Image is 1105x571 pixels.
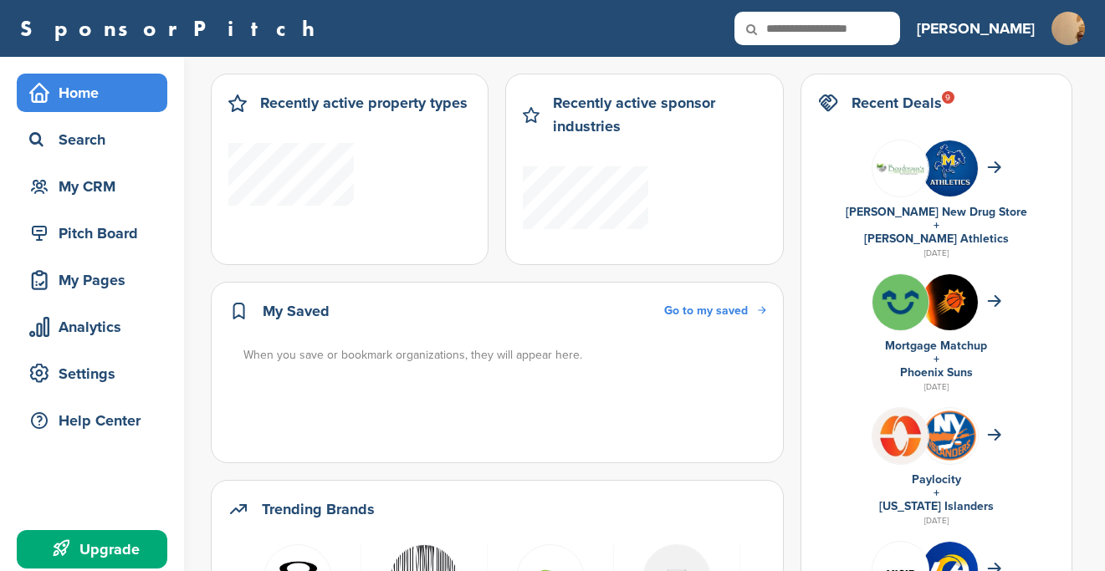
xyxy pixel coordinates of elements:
a: Upgrade [17,530,167,568]
h2: Recent Deals [852,91,942,115]
img: Zebvxuqj 400x400 [922,140,978,196]
div: Settings [25,359,167,389]
div: When you save or bookmark organizations, they will appear here. [243,346,768,365]
div: [DATE] [818,513,1055,528]
h2: My Saved [263,299,330,323]
img: Flurpgkm 400x400 [872,274,929,330]
div: [DATE] [818,380,1055,395]
a: + [934,486,939,500]
h2: Trending Brands [262,497,375,521]
a: + [934,352,939,366]
div: Upgrade [25,534,167,564]
div: Home [25,78,167,108]
a: [PERSON_NAME] [917,10,1035,47]
a: Settings [17,354,167,393]
span: Go to my saved [664,303,748,318]
a: Search [17,120,167,159]
div: Help Center [25,405,167,436]
img: Open uri20141112 64162 1syu8aw?1415807642 [922,409,978,463]
a: Pitch Board [17,214,167,252]
div: My Pages [25,265,167,295]
a: Home [17,74,167,112]
a: Phoenix Suns [900,365,973,380]
h2: Recently active property types [260,91,468,115]
div: 9 [942,91,954,104]
img: Plbeo0ob 400x400 [872,408,929,464]
div: [DATE] [818,246,1055,261]
a: [PERSON_NAME] New Drug Store [846,205,1027,219]
a: [PERSON_NAME] Athletics [864,232,1009,246]
img: Group 247 [872,140,929,196]
a: + [934,218,939,232]
div: Analytics [25,312,167,342]
a: Help Center [17,401,167,440]
a: Analytics [17,308,167,346]
div: My CRM [25,171,167,201]
div: Search [25,125,167,155]
a: My Pages [17,261,167,299]
div: Pitch Board [25,218,167,248]
h2: Recently active sponsor industries [553,91,765,138]
a: [US_STATE] Islanders [879,499,994,513]
a: Paylocity [912,472,961,487]
a: Mortgage Matchup [885,339,987,353]
a: Go to my saved [664,302,766,320]
a: SponsorPitch [20,18,325,39]
img: 70sdsdto 400x400 [922,274,978,330]
a: My CRM [17,167,167,206]
h3: [PERSON_NAME] [917,17,1035,40]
